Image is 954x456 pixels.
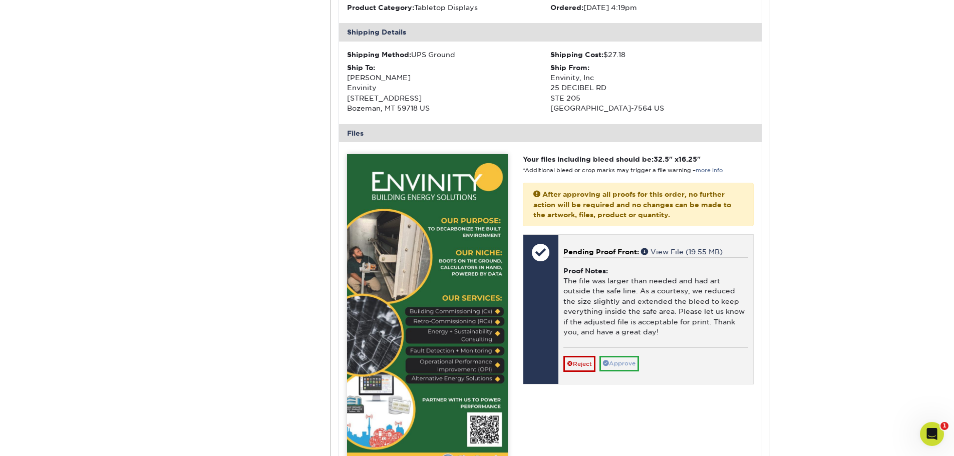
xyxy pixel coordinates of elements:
[654,155,669,163] span: 32.5
[339,124,762,142] div: Files
[347,4,414,12] strong: Product Category:
[339,23,762,41] div: Shipping Details
[550,51,603,59] strong: Shipping Cost:
[679,155,697,163] span: 16.25
[920,422,944,446] iframe: Intercom live chat
[347,63,550,114] div: [PERSON_NAME] Envinity [STREET_ADDRESS] Bozeman, MT 59718 US
[563,356,595,372] a: Reject
[347,64,375,72] strong: Ship To:
[550,3,754,13] li: [DATE] 4:19pm
[533,190,731,219] strong: After approving all proofs for this order, no further action will be required and no changes can ...
[550,64,589,72] strong: Ship From:
[563,248,639,256] span: Pending Proof Front:
[347,3,550,13] li: Tabletop Displays
[599,356,639,371] a: Approve
[550,4,583,12] strong: Ordered:
[550,63,754,114] div: Envinity, Inc 25 DECIBEL RD STE 205 [GEOGRAPHIC_DATA]-7564 US
[347,51,411,59] strong: Shipping Method:
[523,167,723,174] small: *Additional bleed or crop marks may trigger a file warning –
[940,422,948,430] span: 1
[563,267,608,275] strong: Proof Notes:
[563,257,748,347] div: The file was larger than needed and had art outside the safe line. As a courtesy, we reduced the ...
[696,167,723,174] a: more info
[523,155,701,163] strong: Your files including bleed should be: " x "
[347,50,550,60] div: UPS Ground
[641,248,723,256] a: View File (19.55 MB)
[550,50,754,60] div: $27.18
